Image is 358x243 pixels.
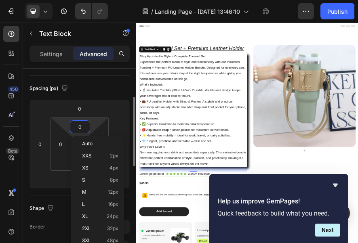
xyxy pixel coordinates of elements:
div: Undo/Redo [75,3,108,19]
span: XL [82,214,88,219]
span: 32px [107,226,118,231]
p: Text Block [39,29,108,38]
h2: Help us improve GemPages! [217,197,340,206]
div: 450 [8,86,19,92]
p: Black Thermal Set + Premium Leather Holder [7,50,242,64]
input: 0px [72,121,88,133]
p: Settings [40,50,63,58]
span: Auto [82,141,93,147]
input: 0 [72,103,88,115]
p: Stay Hydrated in Style – Complete Thermal Set [7,68,241,80]
div: Border [29,223,45,230]
iframe: Design area [136,23,358,243]
span: M [82,189,86,195]
p: Experience the perfect blend of style and functionality with our Insulated Tumbler + Premium PU L... [7,80,241,130]
p: Quick feedback to build what you need. [217,209,340,217]
button: Hide survey [331,180,340,190]
span: 12px [108,189,118,195]
div: Text Block [16,55,44,63]
p: What’s Included: [7,130,241,142]
button: Next question [315,224,340,237]
span: 4px [110,165,118,171]
span: Landing Page - [DATE] 13:46:10 [155,7,240,16]
div: Help us improve GemPages! [217,180,340,237]
span: 2px [110,153,118,159]
div: Spacing (px) [29,83,69,94]
span: L [82,201,85,207]
input: 0 [34,138,46,150]
span: / [151,7,153,16]
div: Publish [327,7,347,16]
span: XS [82,165,88,171]
p: Advanced [80,50,107,58]
div: Shape [29,203,55,214]
span: 2XL [82,226,91,231]
span: S [82,177,85,183]
h2: Rich Text Editor. Editing area: main [6,49,242,65]
p: Key Features: [7,204,241,216]
p: • 🎒 Adjustable strap + smart pocket for maximum convenience. [7,228,241,241]
span: 24px [107,214,118,219]
button: Publish [320,3,354,19]
p: • 💼 PU Leather Holder with Strap & Pocket: A stylish and practical accessory with an adjustable s... [7,167,241,204]
p: • 🥤 Insulated Tumbler (30oz / 40oz): Durable, double-wall design keeps your beverages hot or cold... [7,142,241,167]
input: 0px [55,138,67,150]
p: • ✅ Superior insulation to maintain drink temperature. [7,216,241,229]
span: 16px [108,201,118,207]
div: Beta [6,148,19,154]
span: XXS [82,153,92,159]
span: 8px [110,177,118,183]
